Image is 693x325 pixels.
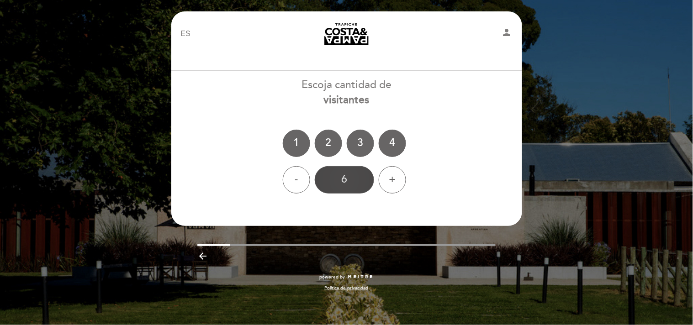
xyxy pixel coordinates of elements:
div: - [283,166,310,194]
div: 4 [379,130,406,157]
div: + [379,166,406,194]
span: powered by [320,274,345,280]
b: visitantes [324,94,370,106]
div: Escoja cantidad de [171,78,523,108]
i: person [502,27,513,38]
div: 6 [315,166,374,194]
div: 1 [283,130,310,157]
button: person [502,27,513,41]
div: 3 [347,130,374,157]
div: 2 [315,130,342,157]
a: powered by [320,274,374,280]
a: [PERSON_NAME] y Pampa [290,21,404,47]
i: arrow_backward [197,251,208,262]
img: MEITRE [348,275,374,279]
a: Política de privacidad [324,285,368,291]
